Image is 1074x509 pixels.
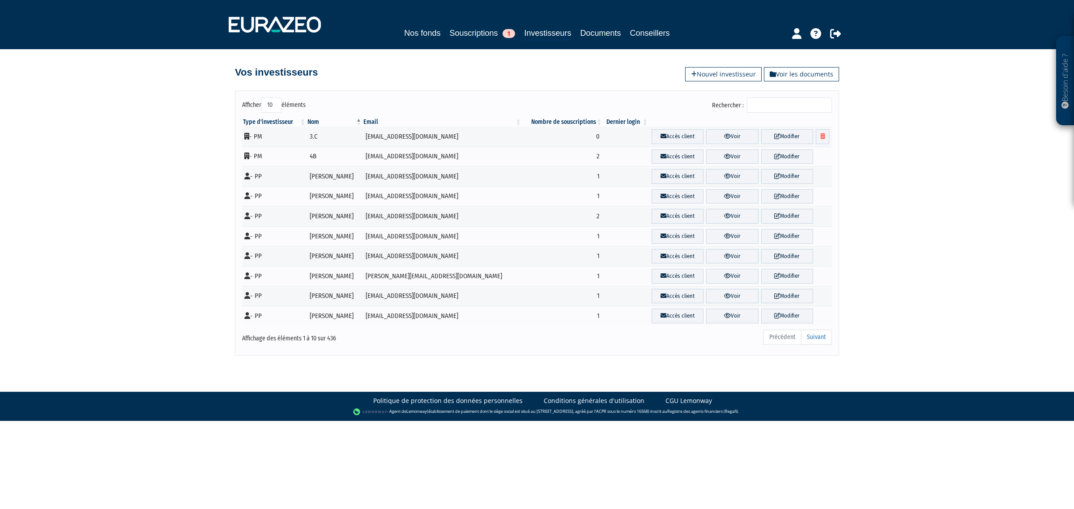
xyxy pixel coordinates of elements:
td: - PM [242,127,307,147]
td: - PP [242,266,307,286]
a: Souscriptions1 [449,27,515,39]
td: [PERSON_NAME][EMAIL_ADDRESS][DOMAIN_NAME] [362,266,522,286]
th: Nombre de souscriptions : activer pour trier la colonne par ordre croissant [522,118,603,127]
td: - PP [242,187,307,207]
a: Voir [706,169,758,184]
td: - PP [242,306,307,326]
td: - PP [242,226,307,246]
a: Modifier [761,189,813,204]
h4: Vos investisseurs [235,67,318,78]
a: Accès client [652,169,703,184]
td: [EMAIL_ADDRESS][DOMAIN_NAME] [362,187,522,207]
td: 1 [522,226,603,246]
a: Lemonway [406,408,427,414]
select: Afficheréléments [261,98,281,113]
td: [PERSON_NAME] [307,266,362,286]
a: Accès client [652,189,703,204]
a: Accès client [652,209,703,224]
a: Voir [706,129,758,144]
th: Email : activer pour trier la colonne par ordre croissant [362,118,522,127]
a: Nouvel investisseur [685,67,762,81]
a: Accès client [652,149,703,164]
td: 1 [522,187,603,207]
a: Investisseurs [524,27,571,41]
a: Modifier [761,249,813,264]
td: 3.C [307,127,362,147]
th: Dernier login : activer pour trier la colonne par ordre croissant [603,118,649,127]
a: Documents [580,27,621,39]
a: Voir les documents [764,67,839,81]
div: - Agent de (établissement de paiement dont le siège social est situé au [STREET_ADDRESS], agréé p... [9,407,1065,416]
a: Modifier [761,289,813,304]
a: Accès client [652,269,703,284]
td: [EMAIL_ADDRESS][DOMAIN_NAME] [362,127,522,147]
th: Type d'investisseur : activer pour trier la colonne par ordre croissant [242,118,307,127]
a: Voir [706,189,758,204]
a: Accès client [652,229,703,244]
td: [EMAIL_ADDRESS][DOMAIN_NAME] [362,286,522,306]
label: Afficher éléments [242,98,306,113]
input: Rechercher : [747,98,832,113]
td: 0 [522,127,603,147]
td: [EMAIL_ADDRESS][DOMAIN_NAME] [362,147,522,167]
td: 1 [522,286,603,306]
td: [EMAIL_ADDRESS][DOMAIN_NAME] [362,166,522,187]
a: Modifier [761,169,813,184]
td: 1 [522,306,603,326]
a: Accès client [652,129,703,144]
a: Modifier [761,269,813,284]
img: logo-lemonway.png [353,407,388,416]
label: Rechercher : [712,98,832,113]
td: [PERSON_NAME] [307,306,362,326]
a: Voir [706,209,758,224]
a: CGU Lemonway [665,396,712,405]
td: 2 [522,206,603,226]
a: Registre des agents financiers (Regafi) [667,408,738,414]
td: [PERSON_NAME] [307,206,362,226]
td: [PERSON_NAME] [307,246,362,267]
img: 1732889491-logotype_eurazeo_blanc_rvb.png [229,17,321,33]
a: Voir [706,249,758,264]
td: [PERSON_NAME] [307,166,362,187]
td: [EMAIL_ADDRESS][DOMAIN_NAME] [362,206,522,226]
td: 4B [307,147,362,167]
td: 1 [522,266,603,286]
a: Politique de protection des données personnelles [373,396,523,405]
td: 1 [522,246,603,267]
a: Modifier [761,309,813,323]
a: Supprimer [816,129,829,144]
td: 2 [522,147,603,167]
a: Suivant [801,330,832,345]
td: [EMAIL_ADDRESS][DOMAIN_NAME] [362,246,522,267]
a: Accès client [652,309,703,323]
div: Affichage des éléments 1 à 10 sur 436 [242,329,480,343]
a: Accès client [652,249,703,264]
td: [EMAIL_ADDRESS][DOMAIN_NAME] [362,226,522,246]
a: Modifier [761,209,813,224]
a: Modifier [761,229,813,244]
a: Nos fonds [404,27,440,39]
td: [EMAIL_ADDRESS][DOMAIN_NAME] [362,306,522,326]
a: Conditions générales d'utilisation [544,396,644,405]
td: 1 [522,166,603,187]
a: Voir [706,149,758,164]
a: Voir [706,309,758,323]
a: Voir [706,269,758,284]
td: [PERSON_NAME] [307,226,362,246]
td: - PM [242,147,307,167]
td: - PP [242,246,307,267]
a: Accès client [652,289,703,304]
td: - PP [242,206,307,226]
td: - PP [242,166,307,187]
td: [PERSON_NAME] [307,286,362,306]
a: Modifier [761,149,813,164]
a: Modifier [761,129,813,144]
th: Nom : activer pour trier la colonne par ordre d&eacute;croissant [307,118,362,127]
td: - PP [242,286,307,306]
th: &nbsp; [649,118,832,127]
td: [PERSON_NAME] [307,187,362,207]
p: Besoin d'aide ? [1060,41,1070,121]
a: Conseillers [630,27,670,39]
a: Voir [706,289,758,304]
span: 1 [503,29,515,38]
